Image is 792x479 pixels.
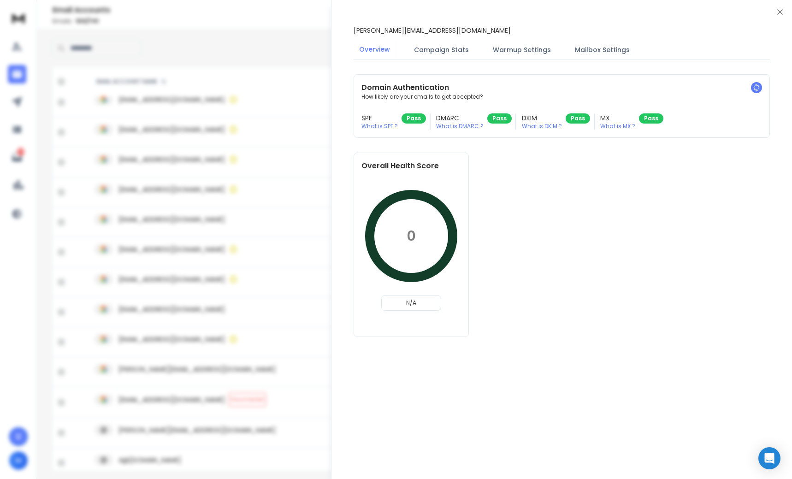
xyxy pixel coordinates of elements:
button: Warmup Settings [487,40,556,60]
div: Pass [487,113,512,124]
div: Pass [566,113,590,124]
div: Open Intercom Messenger [758,447,780,469]
p: What is DKIM ? [522,123,562,130]
h3: DMARC [436,113,484,123]
p: What is SPF ? [361,123,398,130]
p: How likely are your emails to get accepted? [361,93,762,101]
button: Campaign Stats [408,40,474,60]
p: [PERSON_NAME][EMAIL_ADDRESS][DOMAIN_NAME] [354,26,511,35]
p: N/A [385,299,437,307]
div: Pass [639,113,663,124]
h2: Domain Authentication [361,82,762,93]
h3: DKIM [522,113,562,123]
div: Pass [402,113,426,124]
h3: SPF [361,113,398,123]
button: Mailbox Settings [569,40,635,60]
button: Overview [354,39,396,60]
p: What is MX ? [600,123,635,130]
p: What is DMARC ? [436,123,484,130]
h2: Overall Health Score [361,160,461,171]
p: 0 [407,228,416,244]
h3: MX [600,113,635,123]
